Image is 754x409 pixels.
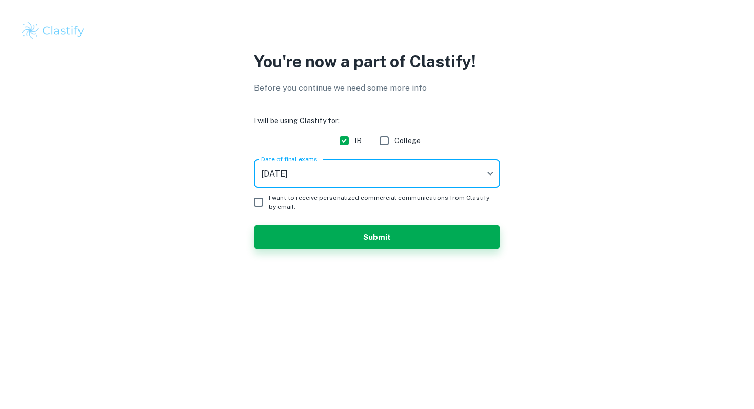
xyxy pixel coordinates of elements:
p: Before you continue we need some more info [254,82,500,94]
h6: I will be using Clastify for: [254,115,500,126]
img: Clastify logo [21,21,86,41]
span: College [394,135,421,146]
div: [DATE] [254,159,500,188]
label: Date of final exams [261,154,317,163]
span: IB [354,135,362,146]
a: Clastify logo [21,21,733,41]
button: Submit [254,225,500,249]
p: You're now a part of Clastify! [254,49,500,74]
span: I want to receive personalized commercial communications from Clastify by email. [269,193,492,211]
